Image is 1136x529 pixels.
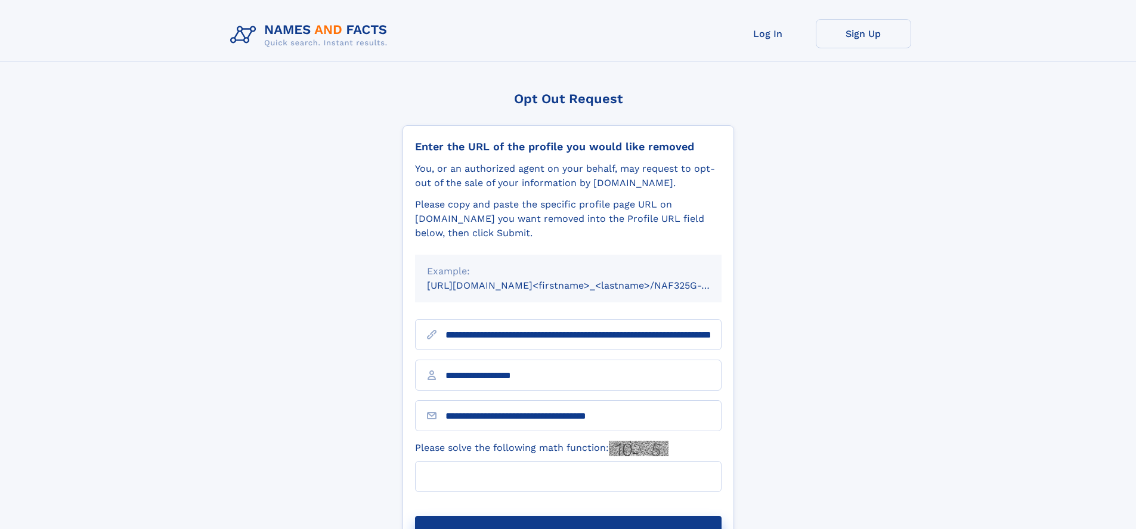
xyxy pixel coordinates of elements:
[415,140,722,153] div: Enter the URL of the profile you would like removed
[415,162,722,190] div: You, or an authorized agent on your behalf, may request to opt-out of the sale of your informatio...
[403,91,734,106] div: Opt Out Request
[415,197,722,240] div: Please copy and paste the specific profile page URL on [DOMAIN_NAME] you want removed into the Pr...
[225,19,397,51] img: Logo Names and Facts
[415,441,668,456] label: Please solve the following math function:
[427,280,744,291] small: [URL][DOMAIN_NAME]<firstname>_<lastname>/NAF325G-xxxxxxxx
[427,264,710,279] div: Example:
[720,19,816,48] a: Log In
[816,19,911,48] a: Sign Up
